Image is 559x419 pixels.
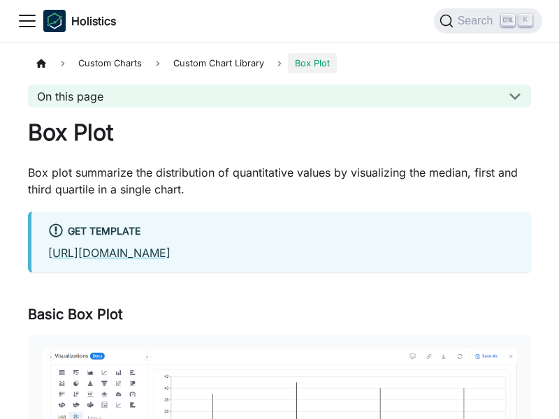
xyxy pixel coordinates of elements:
[71,13,116,29] b: Holistics
[28,119,531,147] h1: Box Plot
[434,8,542,34] button: Search (Ctrl+K)
[28,84,531,108] button: On this page
[17,10,38,31] button: Toggle navigation bar
[48,246,170,260] a: [URL][DOMAIN_NAME]
[71,53,149,73] span: Custom Charts
[173,58,264,68] span: Custom Chart Library
[48,223,514,241] div: Get Template
[43,10,116,32] a: HolisticsHolistics
[288,53,337,73] span: Box Plot
[28,164,531,198] p: Box plot summarize the distribution of quantitative values by visualizing the median, first and t...
[518,14,532,27] kbd: K
[28,53,531,73] nav: Breadcrumbs
[166,53,271,73] a: Custom Chart Library
[453,15,502,27] span: Search
[43,10,66,32] img: Holistics
[28,306,531,323] h3: Basic Box Plot
[28,53,55,73] a: Home page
